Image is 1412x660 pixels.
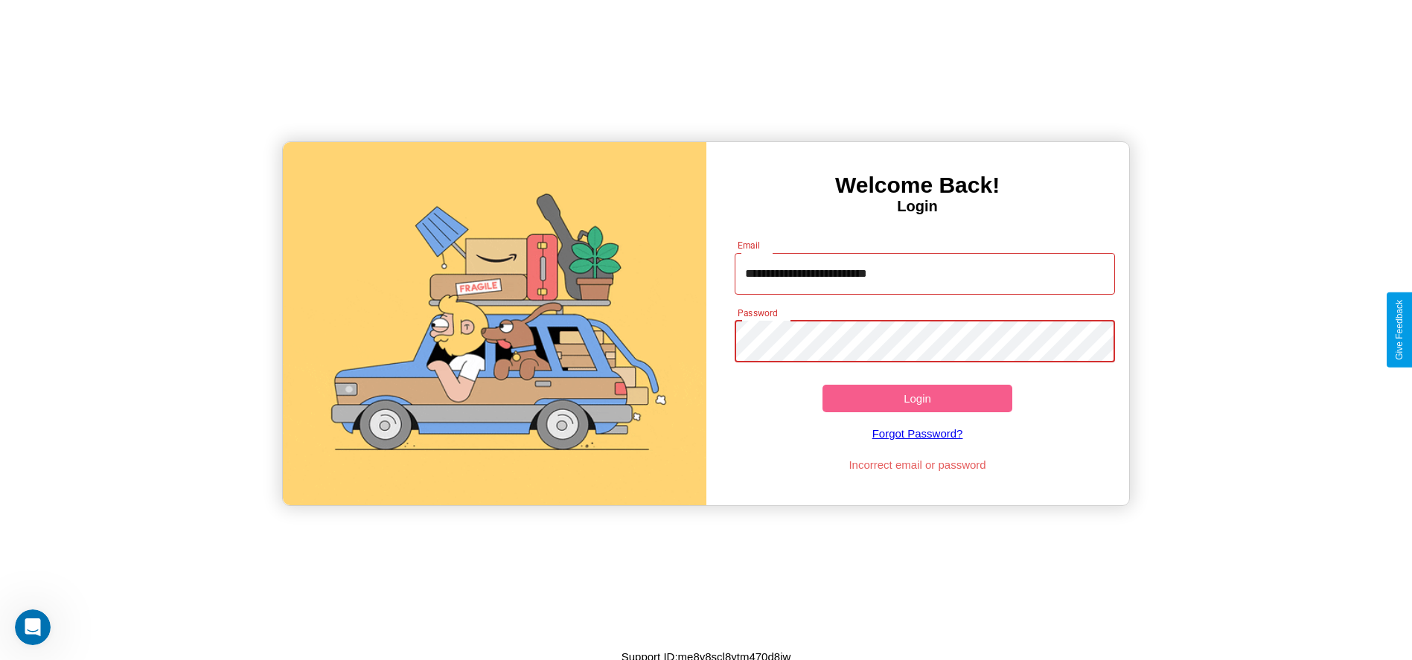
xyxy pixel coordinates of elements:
img: gif [283,142,706,505]
h4: Login [706,198,1129,215]
a: Forgot Password? [727,412,1108,455]
p: Incorrect email or password [727,455,1108,475]
h3: Welcome Back! [706,173,1129,198]
iframe: Intercom live chat [15,609,51,645]
div: Give Feedback [1394,300,1405,360]
label: Password [738,307,777,319]
label: Email [738,239,761,251]
button: Login [822,385,1013,412]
